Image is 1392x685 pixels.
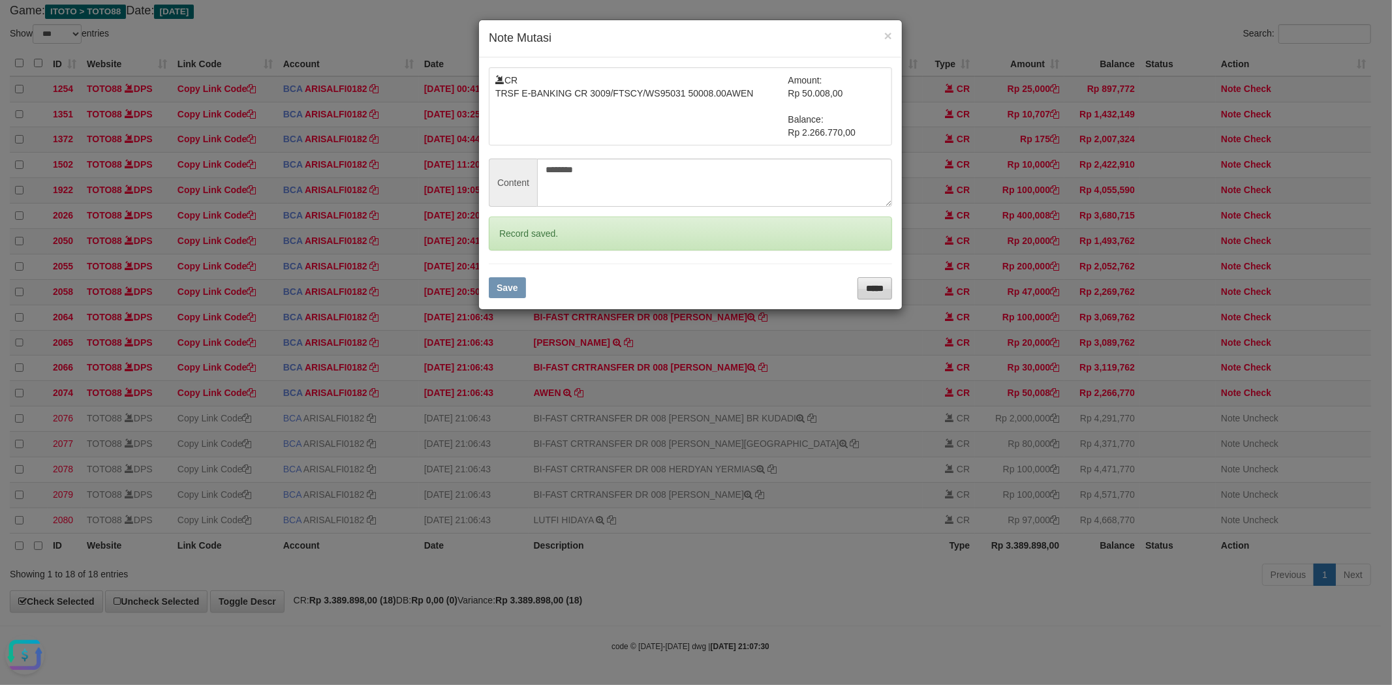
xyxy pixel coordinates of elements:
[489,159,537,207] span: Content
[788,74,886,139] td: Amount: Rp 50.008,00 Balance: Rp 2.266.770,00
[489,277,526,298] button: Save
[884,29,892,42] button: ×
[489,217,892,251] div: Record saved.
[495,74,788,139] td: CR TRSF E-BANKING CR 3009/FTSCY/WS95031 50008.00AWEN
[5,5,44,44] button: Open LiveChat chat widget
[489,30,892,47] h4: Note Mutasi
[497,282,518,293] span: Save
